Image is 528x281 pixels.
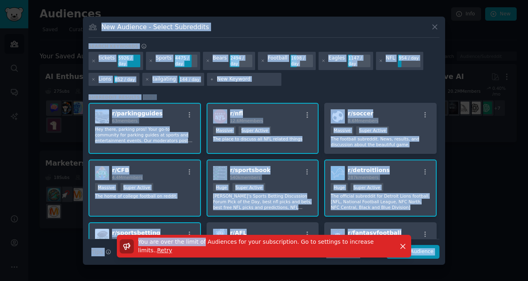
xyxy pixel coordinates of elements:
img: detroitlions [331,166,345,180]
span: Subreddit Results [89,94,140,100]
div: 4475 / day [175,55,197,68]
div: Huge [331,183,348,192]
div: 5926 / day [118,55,140,68]
span: r/ sportsbook [230,167,271,173]
div: Super Active [232,183,265,192]
div: Super Active [239,126,271,135]
img: fantasyfootball [331,229,345,243]
div: 1147 / day [348,55,370,68]
div: Massive [331,126,353,135]
p: The place to discuss all NFL related things [213,136,313,142]
div: tickets [99,55,115,68]
h3: New Audience - Select Subreddits [101,23,209,31]
div: Massive [95,183,118,192]
span: 4.4M members [112,175,143,180]
div: Huge [213,183,230,192]
p: The home of college football on reddit. [95,193,194,199]
img: CFB [95,166,109,180]
span: r/ parkingguides [112,110,163,117]
span: 8.6M members [348,118,378,123]
span: Retry [157,247,172,253]
span: 63 members [112,118,137,123]
div: 144 / day [179,76,201,83]
input: New Keyword [217,76,279,83]
p: The football subreddit. News, results, and discussion about the beautiful game. [331,136,430,147]
div: 852 / day [114,76,137,83]
span: 540k members [230,175,261,180]
div: 2494 / day [230,55,252,68]
div: Sports [156,55,171,68]
h3: Search keywords [89,43,138,49]
p: Hey there, parking pros! Your go-to community for parking guides at sports and entertainment even... [95,126,194,143]
div: Bears [213,55,227,68]
p: [PERSON_NAME]'s Sports Betting Discussion Forum Pick of the Day, best nfl picks and bets, best fr... [213,193,313,210]
div: tailgating [152,76,176,83]
img: parkingguides [95,109,109,123]
div: NFL [386,55,395,68]
span: 12.6M members [230,118,263,123]
div: 1698 / day [290,55,313,68]
span: r/ soccer [348,110,373,117]
div: 954 / day [398,55,420,62]
div: Football [268,55,287,68]
span: 287k members [348,175,378,180]
img: nfl [213,109,227,123]
img: soccer [331,109,345,123]
img: sportsbook [213,166,227,180]
div: Super Active [356,126,389,135]
img: sportsbetting [95,229,109,243]
div: Lions [99,76,112,83]
span: r/ nfl [230,110,243,117]
div: Eagles [328,55,344,68]
span: You are over the limit of Audiences for your subscription. Go to settings to increase limits. . [138,238,374,253]
span: r/ sportsbetting [112,230,161,236]
span: r/ detroitlions [348,167,390,173]
span: r/ CFB [112,167,129,173]
span: r/ fantasyfootball [348,230,401,236]
span: r/ AFL [230,230,247,236]
img: AFL [213,229,227,243]
div: Massive [213,126,236,135]
div: Super Active [351,183,383,192]
div: Super Active [120,183,153,192]
p: The official subreddit for Detroit Lions football. [NFL, National Football League, NFC North, NFC... [331,193,430,210]
span: 80 / 81 [143,95,156,100]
